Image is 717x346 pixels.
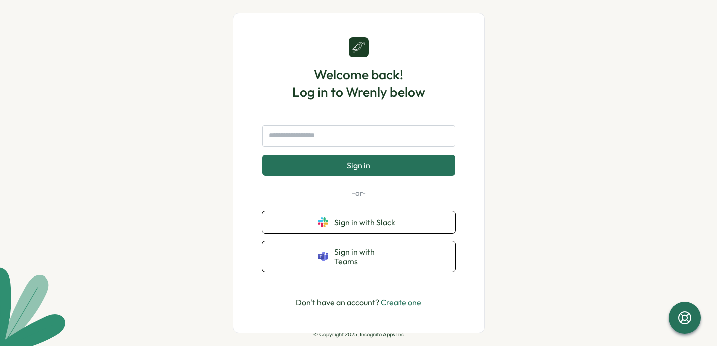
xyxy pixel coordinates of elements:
span: Sign in with Teams [334,247,400,266]
p: © Copyright 2025, Incognito Apps Inc [313,331,404,338]
a: Create one [381,297,421,307]
span: Sign in [347,161,370,170]
span: Sign in with Slack [334,218,400,227]
p: -or- [262,188,455,199]
p: Don't have an account? [296,296,421,309]
button: Sign in [262,155,455,176]
button: Sign in with Teams [262,241,455,272]
h1: Welcome back! Log in to Wrenly below [292,65,425,101]
button: Sign in with Slack [262,211,455,233]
